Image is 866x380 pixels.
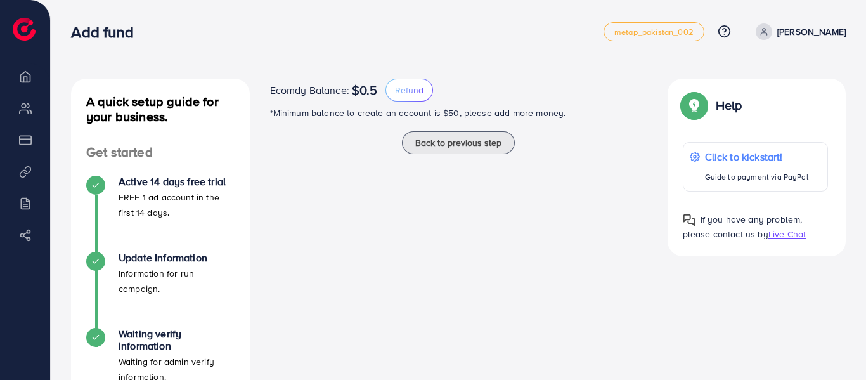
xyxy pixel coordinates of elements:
img: logo [13,18,36,41]
span: If you have any problem, please contact us by [683,213,803,240]
span: Back to previous step [415,136,501,149]
h4: Get started [71,145,250,161]
h4: Waiting verify information [119,328,235,352]
h3: Add fund [71,23,143,41]
a: metap_pakistan_002 [604,22,704,41]
a: [PERSON_NAME] [751,23,846,40]
p: *Minimum balance to create an account is $50, please add more money. [270,105,647,121]
li: Active 14 days free trial [71,176,250,252]
p: Information for run campaign. [119,266,235,296]
p: Click to kickstart! [705,149,808,164]
img: Popup guide [683,214,695,226]
h4: Active 14 days free trial [119,176,235,188]
button: Back to previous step [402,131,515,154]
span: Refund [395,84,423,96]
h4: A quick setup guide for your business. [71,94,250,124]
span: metap_pakistan_002 [614,28,694,36]
span: Ecomdy Balance: [270,82,349,98]
p: Help [716,98,742,113]
button: Refund [385,79,433,102]
li: Update Information [71,252,250,328]
img: Popup guide [683,94,706,117]
p: Guide to payment via PayPal [705,169,808,185]
span: $0.5 [352,82,378,98]
h4: Update Information [119,252,235,264]
span: Live Chat [768,228,806,240]
p: FREE 1 ad account in the first 14 days. [119,190,235,220]
p: [PERSON_NAME] [777,24,846,39]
